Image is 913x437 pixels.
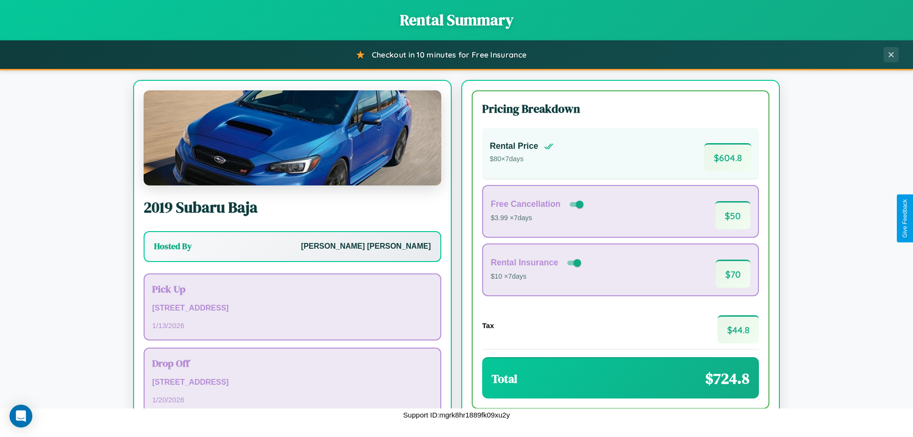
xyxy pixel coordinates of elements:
[490,141,538,151] h4: Rental Price
[704,143,751,171] span: $ 604.8
[152,319,433,332] p: 1 / 13 / 2026
[10,405,32,427] div: Open Intercom Messenger
[152,301,433,315] p: [STREET_ADDRESS]
[154,241,192,252] h3: Hosted By
[482,321,494,330] h4: Tax
[301,240,431,253] p: [PERSON_NAME] [PERSON_NAME]
[372,50,526,59] span: Checkout in 10 minutes for Free Insurance
[718,315,759,343] span: $ 44.8
[705,368,749,389] span: $ 724.8
[10,10,903,30] h1: Rental Summary
[491,212,585,224] p: $3.99 × 7 days
[144,90,441,185] img: Subaru Baja
[491,258,558,268] h4: Rental Insurance
[716,260,750,288] span: $ 70
[492,371,517,387] h3: Total
[144,197,441,218] h2: 2019 Subaru Baja
[152,393,433,406] p: 1 / 20 / 2026
[152,356,433,370] h3: Drop Off
[715,201,750,229] span: $ 50
[902,199,908,238] div: Give Feedback
[490,153,554,165] p: $ 80 × 7 days
[482,101,759,117] h3: Pricing Breakdown
[152,282,433,296] h3: Pick Up
[152,376,433,389] p: [STREET_ADDRESS]
[491,199,561,209] h4: Free Cancellation
[403,408,510,421] p: Support ID: mgrk8hr1889fk09xu2y
[491,271,583,283] p: $10 × 7 days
